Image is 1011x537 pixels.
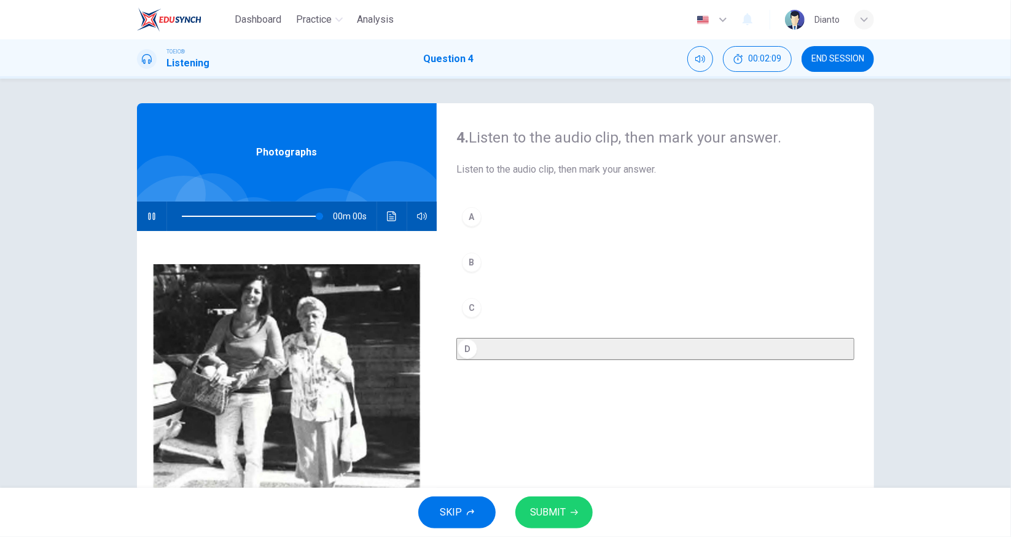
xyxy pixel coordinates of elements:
[723,46,792,72] button: 00:02:09
[811,54,864,64] span: END SESSION
[456,338,854,360] button: D
[462,253,482,272] div: B
[802,46,874,72] button: END SESSION
[382,202,402,231] button: Click to see the audio transcription
[458,339,477,359] div: D
[166,47,185,56] span: TOEIC®
[166,56,209,71] h1: Listening
[456,128,854,147] h4: Listen to the audio clip, then mark your answer.
[137,7,230,32] a: EduSynch logo
[814,12,840,27] div: Dianto
[440,504,462,521] span: SKIP
[357,12,394,27] span: Analysis
[462,207,482,227] div: A
[515,496,593,528] button: SUBMIT
[235,12,281,27] span: Dashboard
[353,9,399,31] button: Analysis
[137,7,201,32] img: EduSynch logo
[456,162,854,177] span: Listen to the audio clip, then mark your answer.
[137,231,437,530] img: Photographs
[462,298,482,318] div: C
[785,10,805,29] img: Profile picture
[748,54,781,64] span: 00:02:09
[530,504,566,521] span: SUBMIT
[333,202,377,231] span: 00m 00s
[456,129,469,146] strong: 4.
[423,52,474,66] h1: Question 4
[291,9,348,31] button: Practice
[456,202,854,232] button: A
[723,46,792,72] div: Hide
[687,46,713,72] div: Mute
[296,12,332,27] span: Practice
[456,292,854,323] button: C
[257,145,318,160] span: Photographs
[418,496,496,528] button: SKIP
[695,15,711,25] img: en
[230,9,286,31] button: Dashboard
[456,247,854,278] button: B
